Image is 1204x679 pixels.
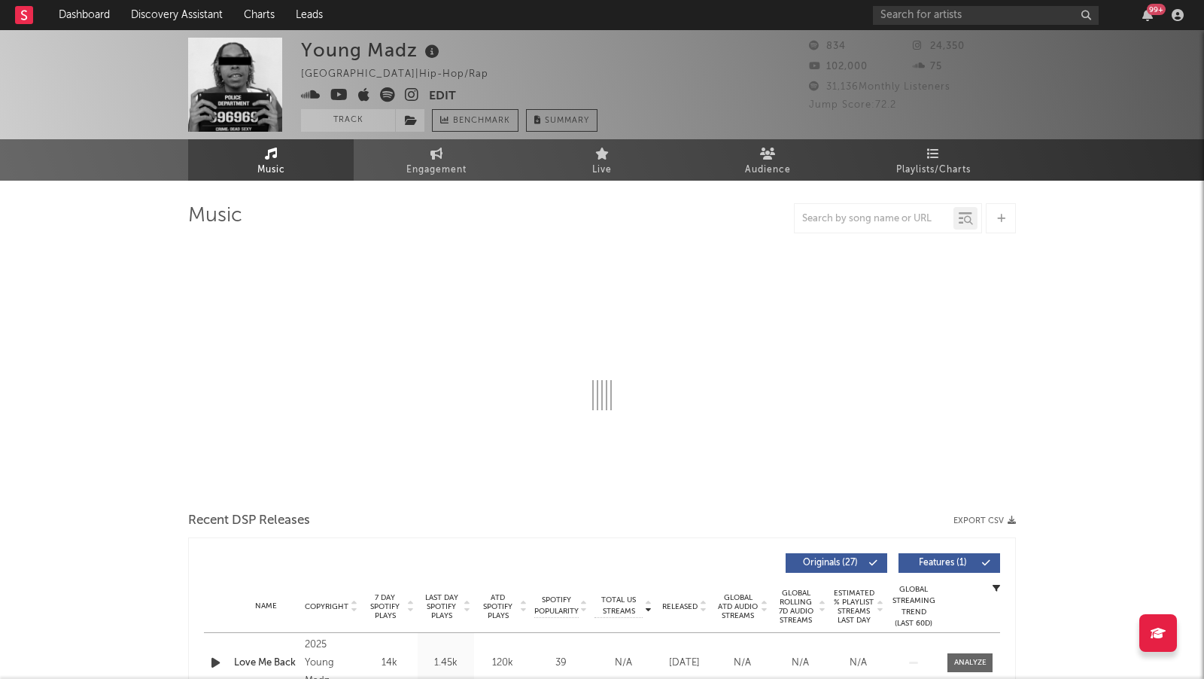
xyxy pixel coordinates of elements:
input: Search for artists [873,6,1099,25]
button: 99+ [1142,9,1153,21]
a: Engagement [354,139,519,181]
input: Search by song name or URL [795,213,953,225]
span: Estimated % Playlist Streams Last Day [833,589,874,625]
button: Edit [429,87,456,106]
button: Features(1) [898,553,1000,573]
span: Global Rolling 7D Audio Streams [775,589,816,625]
span: Audience [745,161,791,179]
span: Summary [545,117,589,125]
span: 7 Day Spotify Plays [365,593,405,620]
div: 99 + [1147,4,1166,15]
div: 14k [365,656,414,671]
a: Playlists/Charts [850,139,1016,181]
span: Spotify Popularity [534,595,579,617]
span: Originals ( 27 ) [795,559,865,568]
span: 24,350 [913,41,965,51]
a: Audience [685,139,850,181]
span: Live [592,161,612,179]
span: 834 [809,41,846,51]
div: N/A [775,656,825,671]
div: 39 [534,656,587,671]
div: Name [234,601,297,612]
a: Music [188,139,354,181]
a: Live [519,139,685,181]
div: Young Madz [301,38,443,62]
span: Recent DSP Releases [188,512,310,530]
a: Love Me Back [234,656,297,671]
span: Music [257,161,285,179]
div: 1.45k [421,656,470,671]
span: Total US Streams [594,595,643,617]
span: Playlists/Charts [896,161,971,179]
div: [GEOGRAPHIC_DATA] | Hip-Hop/Rap [301,65,506,84]
span: 75 [913,62,942,72]
div: N/A [833,656,883,671]
span: Global ATD Audio Streams [717,593,759,620]
span: Engagement [406,161,467,179]
span: Last Day Spotify Plays [421,593,461,620]
div: 120k [478,656,527,671]
span: Features ( 1 ) [908,559,977,568]
button: Track [301,109,395,132]
span: Copyright [305,602,348,611]
span: ATD Spotify Plays [478,593,518,620]
span: Jump Score: 72.2 [809,100,896,110]
span: Released [662,602,698,611]
span: 31,136 Monthly Listeners [809,82,950,92]
div: N/A [717,656,768,671]
div: [DATE] [659,656,710,671]
div: N/A [594,656,652,671]
button: Summary [526,109,597,132]
button: Export CSV [953,516,1016,525]
span: Benchmark [453,112,510,130]
div: Global Streaming Trend (Last 60D) [891,584,936,629]
a: Benchmark [432,109,518,132]
button: Originals(27) [786,553,887,573]
span: 102,000 [809,62,868,72]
